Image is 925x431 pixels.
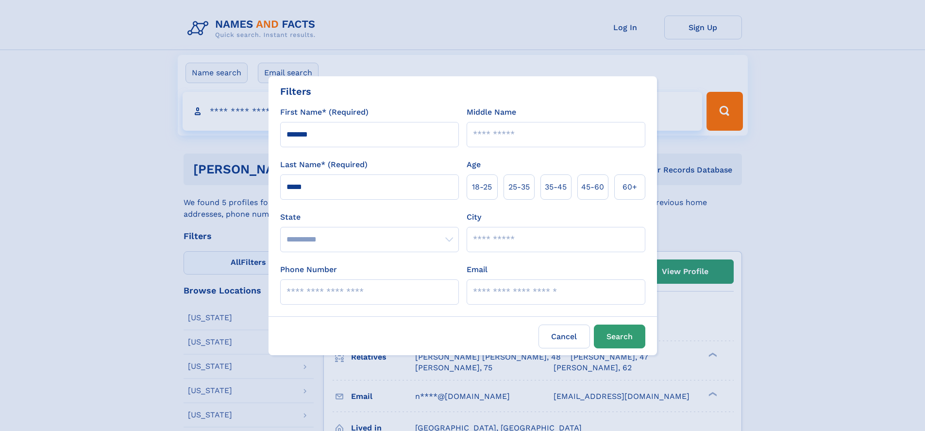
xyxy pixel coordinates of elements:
button: Search [594,325,645,348]
label: Cancel [538,325,590,348]
label: Phone Number [280,264,337,276]
label: Middle Name [467,106,516,118]
span: 25‑35 [508,181,530,193]
span: 18‑25 [472,181,492,193]
div: Filters [280,84,311,99]
label: State [280,211,459,223]
label: Age [467,159,481,171]
span: 60+ [622,181,637,193]
label: First Name* (Required) [280,106,369,118]
span: 35‑45 [545,181,567,193]
label: Email [467,264,488,276]
label: Last Name* (Required) [280,159,368,171]
span: 45‑60 [581,181,604,193]
label: City [467,211,481,223]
